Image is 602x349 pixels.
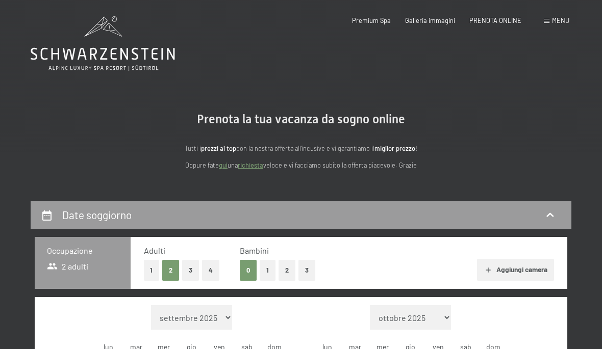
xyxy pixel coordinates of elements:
[279,260,295,281] button: 2
[477,259,554,281] button: Aggiungi camera
[97,160,505,170] p: Oppure fate una veloce e vi facciamo subito la offerta piacevole. Grazie
[47,261,88,272] span: 2 adulti
[352,16,391,24] a: Premium Spa
[97,143,505,153] p: Tutti i con la nostra offerta all'incusive e vi garantiamo il !
[238,161,263,169] a: richiesta
[202,260,219,281] button: 4
[144,246,165,255] span: Adulti
[469,16,521,24] a: PRENOTA ONLINE
[240,246,269,255] span: Bambini
[201,144,236,152] strong: prezzi al top
[240,260,257,281] button: 0
[144,260,160,281] button: 1
[405,16,455,24] a: Galleria immagini
[62,208,132,221] h2: Date soggiorno
[197,112,405,126] span: Prenota la tua vacanza da sogno online
[162,260,179,281] button: 2
[47,245,118,256] h3: Occupazione
[260,260,275,281] button: 1
[552,16,569,24] span: Menu
[182,260,199,281] button: 3
[219,161,228,169] a: quì
[374,144,415,152] strong: miglior prezzo
[298,260,315,281] button: 3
